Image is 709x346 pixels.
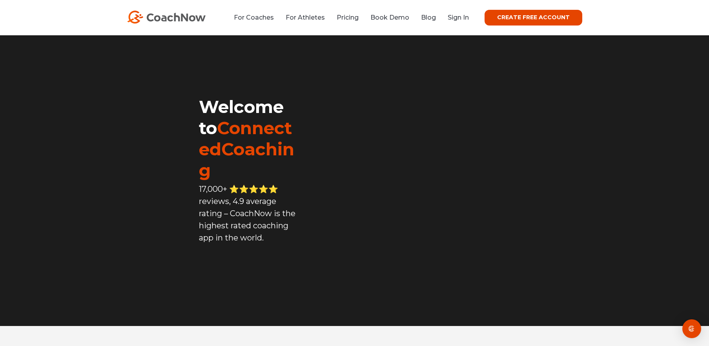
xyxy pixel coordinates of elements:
a: Book Demo [370,14,409,21]
a: Sign In [448,14,469,21]
span: 17,000+ ⭐️⭐️⭐️⭐️⭐️ reviews, 4.9 average rating – CoachNow is the highest rated coaching app in th... [199,184,295,242]
iframe: Embedded CTA [199,259,297,279]
div: Open Intercom Messenger [682,319,701,338]
span: ConnectedCoaching [199,117,294,181]
a: For Coaches [234,14,274,21]
a: CREATE FREE ACCOUNT [485,10,582,25]
a: For Athletes [286,14,325,21]
h1: Welcome to [199,96,298,181]
a: Blog [421,14,436,21]
a: Pricing [337,14,359,21]
img: CoachNow Logo [127,11,206,24]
